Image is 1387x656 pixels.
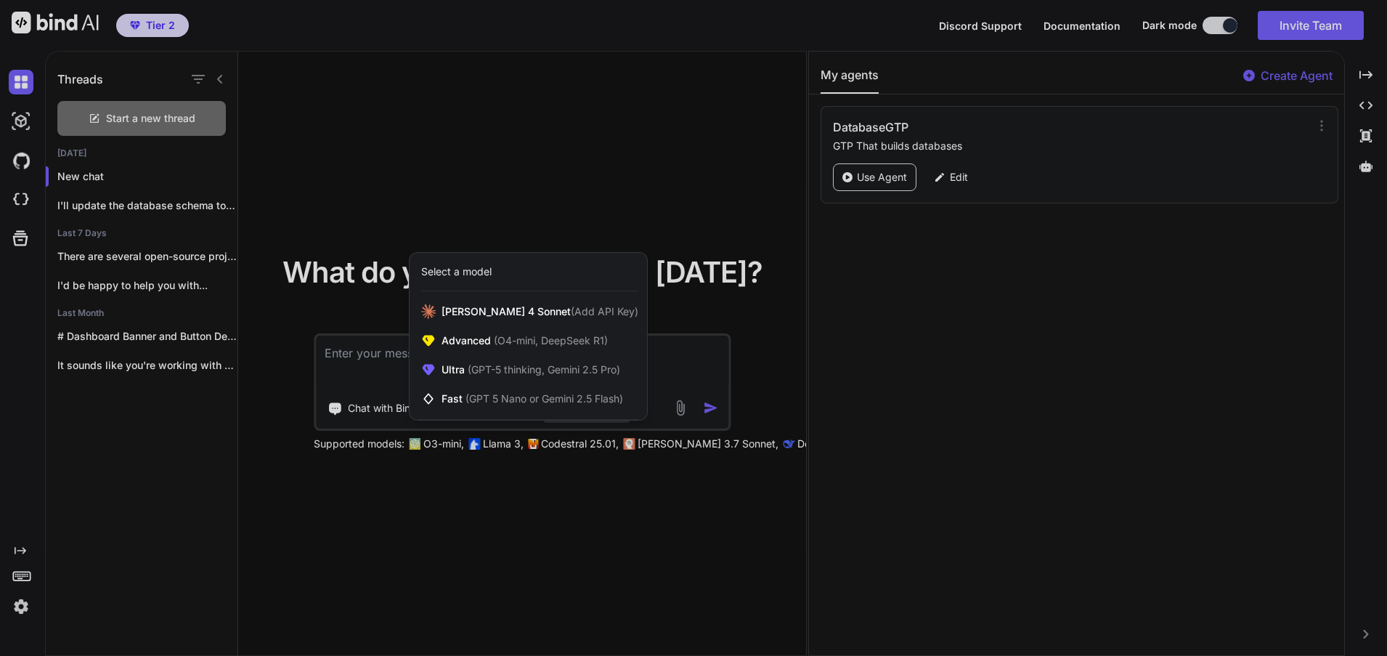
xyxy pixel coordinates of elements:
[491,334,608,347] span: (O4-mini, DeepSeek R1)
[465,363,620,376] span: (GPT-5 thinking, Gemini 2.5 Pro)
[442,392,623,406] span: Fast
[442,333,608,348] span: Advanced
[465,392,623,405] span: (GPT 5 Nano or Gemini 2.5 Flash)
[421,264,492,279] div: Select a model
[442,304,638,319] span: [PERSON_NAME] 4 Sonnet
[571,305,638,317] span: (Add API Key)
[442,363,620,377] span: Ultra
